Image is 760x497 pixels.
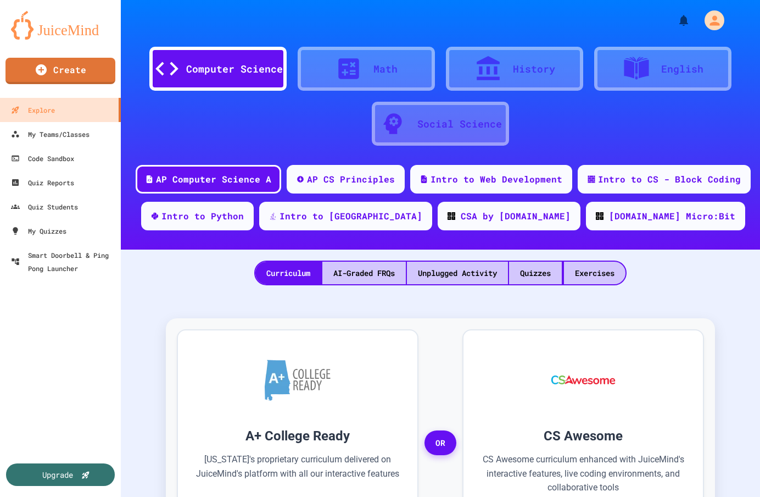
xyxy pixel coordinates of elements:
div: AP CS Principles [307,173,395,186]
div: History [513,62,555,76]
iframe: chat widget [714,453,749,486]
div: My Quizzes [11,224,66,238]
div: My Teams/Classes [11,128,90,141]
div: My Account [693,8,727,33]
h3: A+ College Ready [194,426,401,446]
div: Code Sandbox [11,152,74,165]
div: CSA by [DOMAIN_NAME] [461,209,571,223]
div: English [661,62,703,76]
p: CS Awesome curriculum enhanced with JuiceMind's interactive features, live coding environments, a... [480,452,686,495]
div: Smart Doorbell & Ping Pong Launcher [11,248,116,275]
h3: CS Awesome [480,426,686,446]
div: AP Computer Science A [156,173,271,186]
div: Quizzes [509,262,562,284]
div: Intro to Web Development [431,173,562,186]
div: Explore [11,103,55,117]
div: My Notifications [657,11,693,30]
div: Quiz Students [11,200,78,213]
img: logo-orange.svg [11,11,110,40]
div: AI-Graded FRQs [322,262,406,284]
a: Create [5,58,115,84]
div: Intro to CS - Block Coding [598,173,741,186]
div: Computer Science [186,62,283,76]
div: Upgrade [42,469,73,481]
div: Curriculum [255,262,321,284]
div: Math [373,62,398,76]
div: [DOMAIN_NAME] Micro:Bit [609,209,735,223]
iframe: chat widget [669,405,749,452]
div: Unplugged Activity [407,262,508,284]
img: CODE_logo_RGB.png [596,212,603,220]
img: CS Awesome [540,347,627,413]
div: Intro to [GEOGRAPHIC_DATA] [280,209,422,223]
span: OR [424,430,456,456]
img: CODE_logo_RGB.png [448,212,455,220]
div: Intro to Python [161,209,244,223]
div: Social Science [417,117,502,131]
div: Exercises [564,262,625,284]
img: A+ College Ready [265,360,331,401]
p: [US_STATE]'s proprietary curriculum delivered on JuiceMind's platform with all our interactive fe... [194,452,401,495]
div: Quiz Reports [11,176,74,189]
